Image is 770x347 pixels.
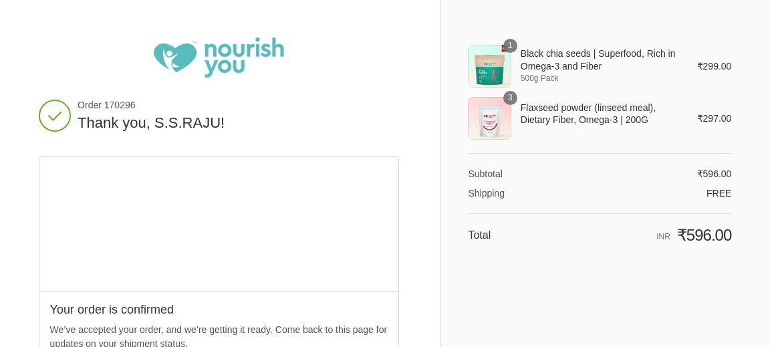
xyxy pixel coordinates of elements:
h2: Thank you, S.S.RAJU! [78,114,399,133]
span: ₹297.00 [697,113,732,124]
iframe: Google map displaying pin point of shipping address: Visakhapatnam, Andhra Pradesh [39,157,399,291]
h2: Your order is confirmed [50,302,388,318]
span: 1 [503,39,517,53]
span: ₹596.00 [697,168,732,179]
span: Shipping [468,188,505,199]
img: Black chia seeds | Superfood, Rich in Omega-3 and Fiber - 500g Pack [468,45,511,88]
span: ₹596.00 [677,226,732,244]
span: 500g Pack [521,72,678,84]
span: Free [707,188,731,199]
th: Subtotal [468,168,544,180]
img: Nourish You [154,37,284,78]
span: Order 170296 [78,99,399,111]
span: Flaxseed powder (linseed meal), Dietary Fiber, Omega-3 | 200G [521,102,678,126]
span: ₹299.00 [697,61,732,72]
img: Flaxseed powder (linseed meal), Dietary Fiber, Omega-3 | 200G [468,97,511,140]
span: Black chia seeds | Superfood, Rich in Omega-3 and Fiber [521,47,678,72]
span: Total [468,229,491,241]
span: 3 [503,91,517,105]
span: INR [656,232,670,241]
